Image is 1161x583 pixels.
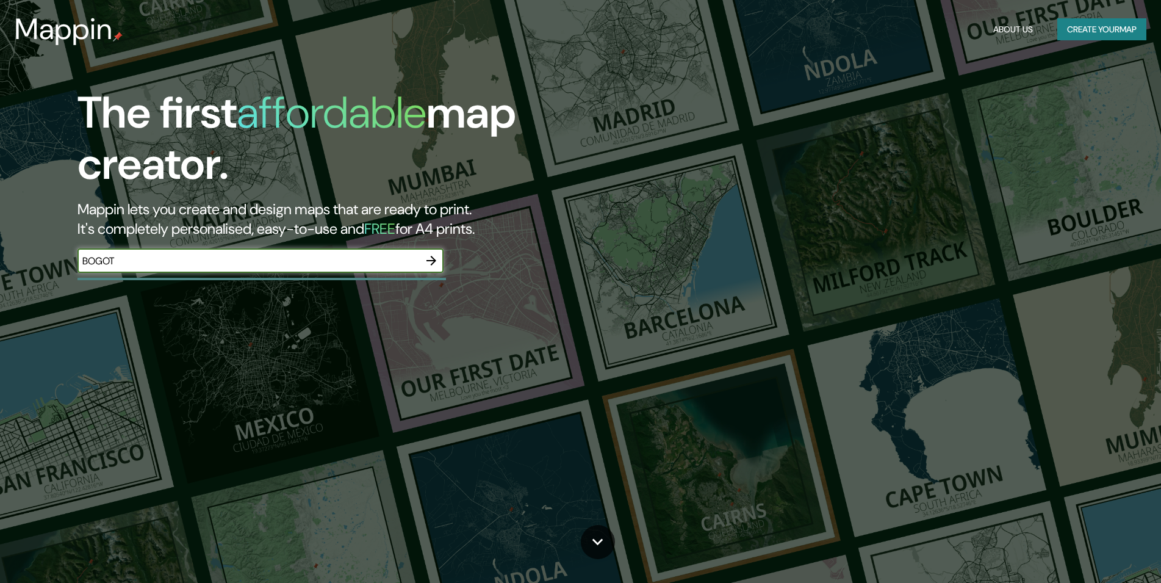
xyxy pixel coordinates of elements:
h3: Mappin [15,12,113,46]
button: Create yourmap [1057,18,1146,41]
img: mappin-pin [113,32,123,42]
h1: affordable [237,84,426,141]
iframe: Help widget launcher [1052,535,1148,570]
input: Choose your favourite place [77,254,419,268]
h5: FREE [364,219,395,238]
h1: The first map creator. [77,87,658,200]
button: About Us [988,18,1038,41]
h2: Mappin lets you create and design maps that are ready to print. It's completely personalised, eas... [77,200,658,239]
